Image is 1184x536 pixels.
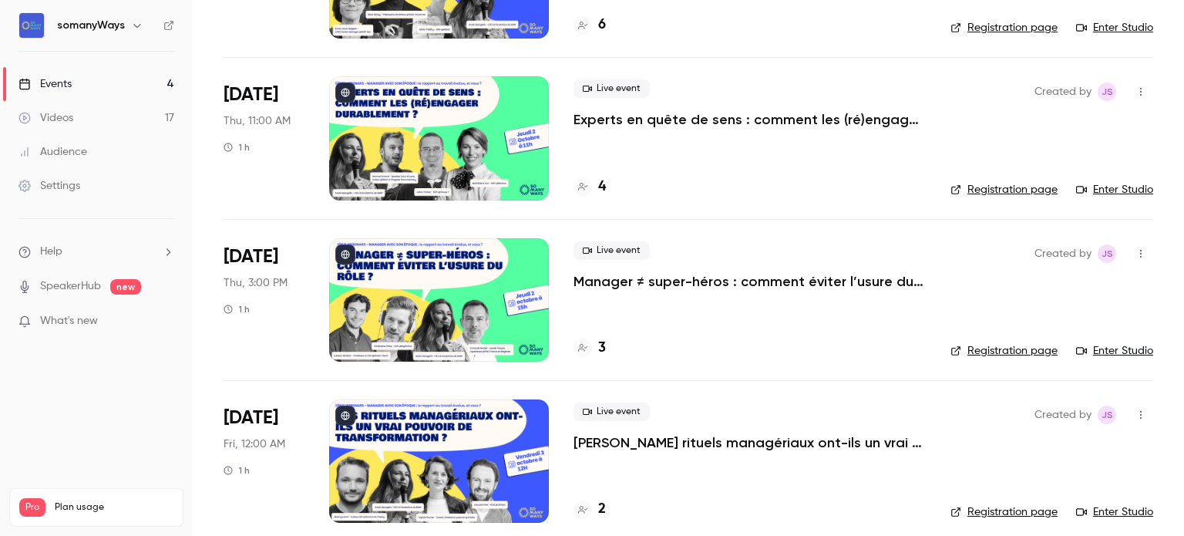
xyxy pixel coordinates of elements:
[224,76,304,200] div: Oct 2 Thu, 11:00 AM (Europe/Paris)
[950,20,1058,35] a: Registration page
[40,278,101,295] a: SpeakerHub
[573,338,606,359] a: 3
[224,113,291,129] span: Thu, 11:00 AM
[224,238,304,362] div: Oct 2 Thu, 3:00 PM (Europe/Paris)
[598,15,606,35] h4: 6
[573,110,926,129] a: Experts en quête de sens : comment les (ré)engager durablement ?
[110,279,141,295] span: new
[598,338,606,359] h4: 3
[573,272,926,291] a: Manager ≠ super-héros : comment éviter l’usure du rôle ?
[1102,244,1113,263] span: JS
[950,343,1058,359] a: Registration page
[1034,244,1091,263] span: Created by
[224,275,288,291] span: Thu, 3:00 PM
[1076,343,1153,359] a: Enter Studio
[18,144,87,160] div: Audience
[40,313,98,329] span: What's new
[573,177,606,197] a: 4
[950,182,1058,197] a: Registration page
[224,399,304,523] div: Oct 3 Fri, 12:00 AM (Europe/Paris)
[19,13,44,38] img: somanyWays
[1102,83,1113,101] span: JS
[1098,83,1116,101] span: Julia Sueur
[224,464,250,477] div: 1 h
[18,110,73,126] div: Videos
[1098,406,1116,424] span: Julia Sueur
[950,504,1058,520] a: Registration page
[55,501,173,514] span: Plan usage
[573,433,926,452] a: [PERSON_NAME] rituels managériaux ont-ils un vrai pouvoir de transformation ?
[573,499,606,520] a: 2
[1102,406,1113,424] span: JS
[1076,504,1153,520] a: Enter Studio
[573,241,650,260] span: Live event
[18,76,72,92] div: Events
[598,499,606,520] h4: 2
[1034,83,1091,101] span: Created by
[224,437,285,452] span: Fri, 12:00 AM
[1076,20,1153,35] a: Enter Studio
[1076,182,1153,197] a: Enter Studio
[40,244,62,260] span: Help
[573,15,606,35] a: 6
[573,79,650,98] span: Live event
[598,177,606,197] h4: 4
[19,498,45,517] span: Pro
[573,403,650,421] span: Live event
[224,83,278,107] span: [DATE]
[18,244,174,260] li: help-dropdown-opener
[224,303,250,315] div: 1 h
[224,406,278,430] span: [DATE]
[1034,406,1091,424] span: Created by
[57,18,125,33] h6: somanyWays
[224,141,250,153] div: 1 h
[1098,244,1116,263] span: Julia Sueur
[18,178,80,194] div: Settings
[224,244,278,269] span: [DATE]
